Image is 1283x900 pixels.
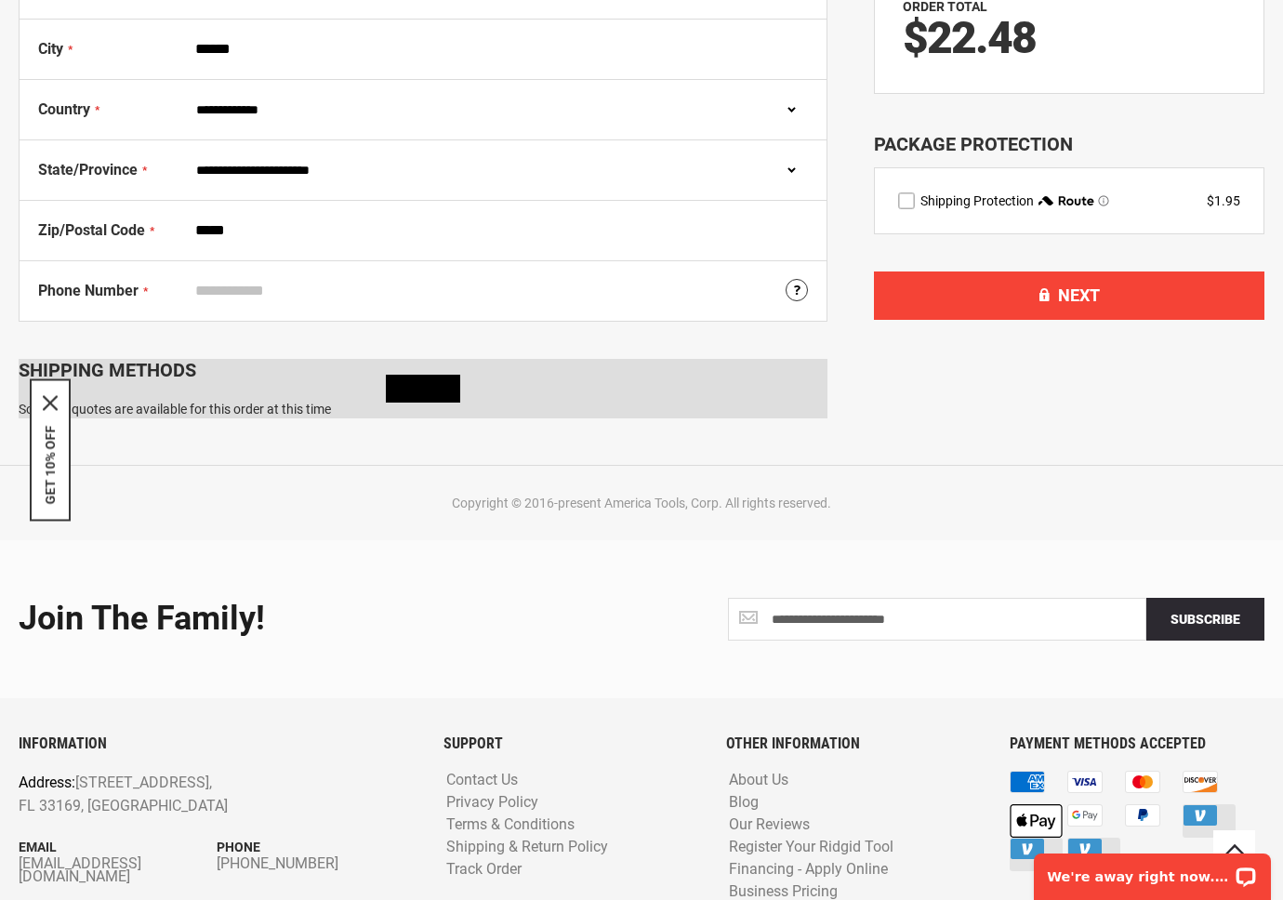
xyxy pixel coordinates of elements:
p: [STREET_ADDRESS], FL 33169, [GEOGRAPHIC_DATA] [19,771,336,818]
button: GET 10% OFF [43,426,58,505]
h6: SUPPORT [443,735,698,752]
a: [EMAIL_ADDRESS][DOMAIN_NAME] [19,857,217,883]
p: Email [19,837,217,857]
h6: PAYMENT METHODS ACCEPTED [1010,735,1264,752]
h6: INFORMATION [19,735,416,752]
h6: OTHER INFORMATION [726,735,981,752]
a: Privacy Policy [442,794,543,812]
span: City [38,40,63,58]
span: Phone Number [38,282,139,299]
a: Our Reviews [724,816,814,834]
a: Blog [724,794,763,812]
div: $1.95 [1207,192,1240,210]
button: Subscribe [1146,598,1264,641]
div: Copyright © 2016-present America Tools, Corp. All rights reserved. [42,494,1241,512]
span: State/Province [38,161,138,179]
img: Loading... [386,375,460,403]
a: Terms & Conditions [442,816,579,834]
span: Learn more [1098,195,1109,206]
span: Address: [19,774,75,791]
span: $22.48 [903,11,1036,64]
a: Shipping & Return Policy [442,839,613,856]
div: route shipping protection selector element [898,192,1240,210]
span: Country [38,100,90,118]
svg: close icon [43,396,58,411]
iframe: LiveChat chat widget [1022,841,1283,900]
p: Phone [217,837,415,857]
span: Subscribe [1171,612,1240,627]
a: Contact Us [442,772,522,789]
span: Zip/Postal Code [38,221,145,239]
a: Track Order [442,861,526,879]
a: About Us [724,772,793,789]
span: Shipping Protection [920,193,1034,208]
div: Join the Family! [19,601,628,638]
span: Next [1058,285,1100,305]
a: Financing - Apply Online [724,861,893,879]
a: Register Your Ridgid Tool [724,839,898,856]
button: Close [43,396,58,411]
button: Next [874,271,1264,320]
div: Package Protection [874,131,1264,158]
a: [PHONE_NUMBER] [217,857,415,870]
